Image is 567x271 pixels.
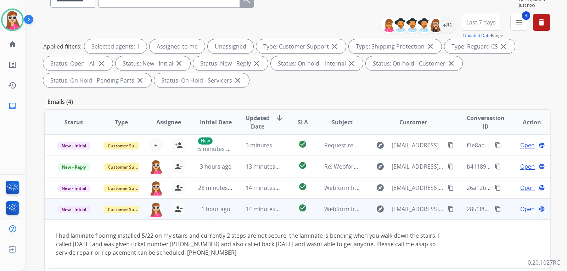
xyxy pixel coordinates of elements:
div: Status: New - Initial [116,56,190,70]
mat-icon: close [447,59,455,68]
div: Unassigned [208,39,253,53]
span: Just now [519,2,550,8]
span: Request received] Resolve the issue and log your decision. ͏‌ ͏‌ ͏‌ ͏‌ ͏‌ ͏‌ ͏‌ ͏‌ ͏‌ ͏‌ ͏‌ ͏‌ ͏‌... [324,141,534,149]
p: Emails (4) [45,97,76,106]
mat-icon: content_copy [495,206,501,212]
p: New [198,137,213,145]
mat-icon: person_remove [174,162,183,171]
span: Open [520,184,535,192]
div: Status: On Hold - Pending Parts [43,73,151,87]
div: Type: Customer Support [256,39,346,53]
mat-icon: close [347,59,356,68]
span: New - Reply [58,163,90,171]
span: Conversation ID [467,114,505,131]
div: I had laminate flooring installed 5/22 on my stairs and currently 2 steps are not secure, the lam... [56,231,444,257]
span: 3 minutes ago [246,141,283,149]
span: [EMAIL_ADDRESS][DOMAIN_NAME] [392,141,443,149]
span: Subject [332,118,353,126]
mat-icon: home [8,40,17,49]
mat-icon: language [539,206,545,212]
span: Customer [399,118,427,126]
div: Status: On-hold – Internal [271,56,363,70]
span: 3 hours ago [200,163,232,170]
mat-icon: close [97,59,106,68]
mat-icon: check_circle [298,161,307,170]
mat-icon: explore [376,162,384,171]
span: Customer Support [103,142,150,149]
span: SLA [298,118,308,126]
mat-icon: language [539,185,545,191]
span: [EMAIL_ADDRESS][DOMAIN_NAME] [392,205,443,213]
span: Webform from [EMAIL_ADDRESS][DOMAIN_NAME] on [DATE] [324,184,485,192]
mat-icon: list_alt [8,61,17,69]
span: + [154,141,157,149]
div: Selected agents: 1 [84,39,147,53]
mat-icon: delete [537,18,546,27]
mat-icon: close [136,76,144,85]
span: Updated Date [246,114,270,131]
div: Type: Reguard CS [444,39,515,53]
mat-icon: person_remove [174,184,183,192]
div: +86 [439,17,456,34]
div: Status: New - Reply [193,56,268,70]
span: [EMAIL_ADDRESS][DOMAIN_NAME] [392,184,443,192]
mat-icon: content_copy [448,142,454,148]
mat-icon: inbox [8,102,17,110]
button: 4 [510,14,527,31]
mat-icon: close [234,76,242,85]
mat-icon: content_copy [448,163,454,170]
span: Last 7 days [466,21,496,24]
mat-icon: check_circle [298,140,307,148]
mat-icon: menu [515,18,523,27]
span: 28 minutes ago [198,184,239,192]
mat-icon: explore [376,184,384,192]
img: agent-avatar [149,202,163,217]
mat-icon: person_add [174,141,183,149]
span: Open [520,141,535,149]
span: Re: Webform from [EMAIL_ADDRESS][DOMAIN_NAME] on [DATE] [324,163,494,170]
img: agent-avatar [149,159,163,174]
span: New - Initial [57,206,90,213]
span: Assignee [156,118,181,126]
div: Status: On Hold - Servicers [154,73,249,87]
mat-icon: content_copy [495,142,501,148]
span: Open [520,162,535,171]
span: 1 hour ago [201,205,230,213]
button: + [149,138,163,152]
span: 14 minutes ago [246,205,287,213]
mat-icon: close [175,59,183,68]
div: Type: Shipping Protection [349,39,442,53]
mat-icon: language [539,163,545,170]
span: 14 minutes ago [246,184,287,192]
mat-icon: content_copy [495,185,501,191]
th: Action [503,110,550,135]
button: Updated Date [463,33,491,39]
mat-icon: language [539,142,545,148]
span: Open [520,205,535,213]
div: Status: On-hold - Customer [366,56,462,70]
div: Assigned to me [150,39,205,53]
mat-icon: close [252,59,261,68]
mat-icon: content_copy [495,163,501,170]
img: avatar [2,10,22,30]
span: Type [115,118,128,126]
span: New - Initial [57,185,90,192]
span: Webform from [EMAIL_ADDRESS][DOMAIN_NAME] on [DATE] [324,205,485,213]
button: Last 7 days [462,14,500,31]
mat-icon: check_circle [298,204,307,212]
div: Status: Open - All [43,56,113,70]
span: [EMAIL_ADDRESS][DOMAIN_NAME] [392,162,443,171]
mat-icon: check_circle [298,182,307,191]
mat-icon: content_copy [448,206,454,212]
span: Initial Date [200,118,232,126]
mat-icon: content_copy [448,185,454,191]
mat-icon: close [330,42,339,51]
img: agent-avatar [149,181,163,196]
span: 13 minutes ago [246,163,287,170]
span: Customer Support [103,163,150,171]
span: Customer Support [103,185,150,192]
mat-icon: history [8,81,17,90]
mat-icon: arrow_downward [275,114,284,122]
mat-icon: close [499,42,508,51]
span: Customer Support [103,206,150,213]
